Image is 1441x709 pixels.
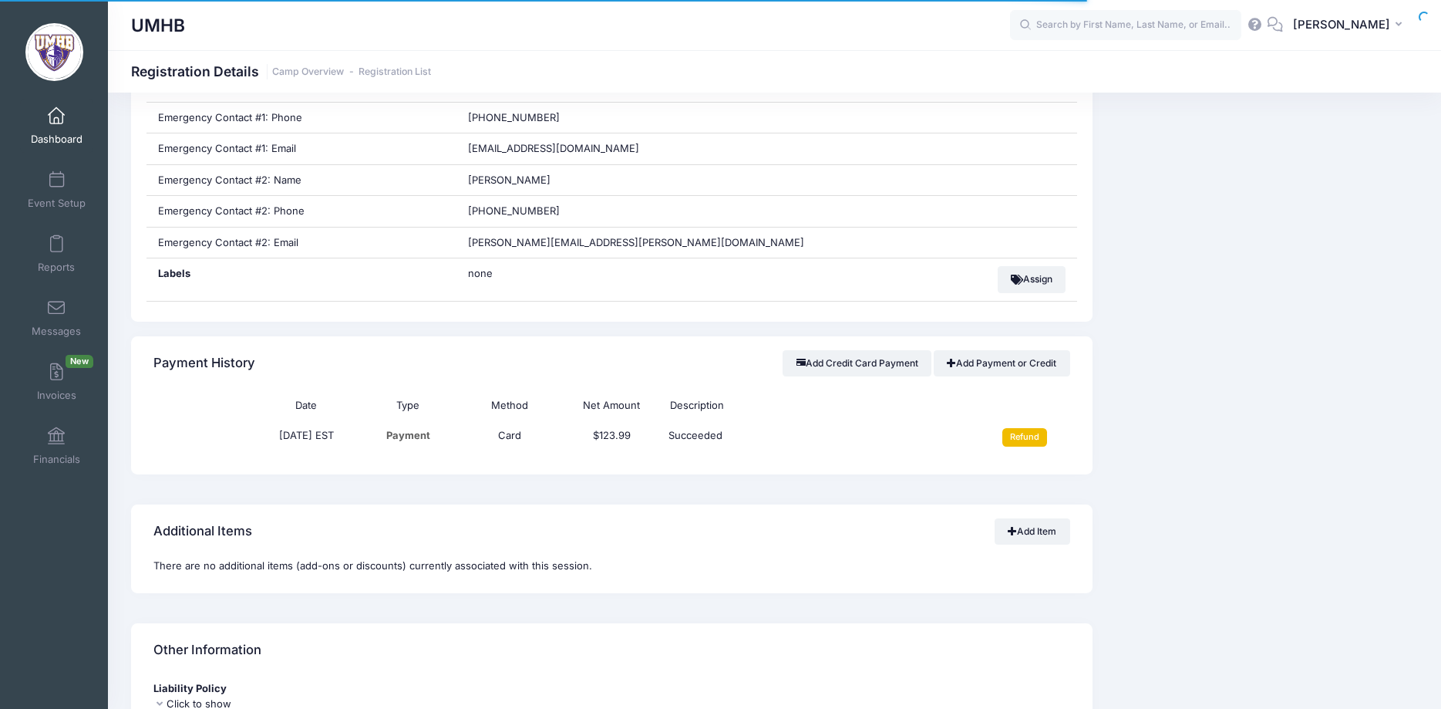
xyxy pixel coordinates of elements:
div: Emergency Contact #1: Phone [146,103,457,133]
a: Add Payment or Credit [934,350,1070,376]
span: Messages [32,325,81,338]
div: Emergency Contact #2: Name [146,165,457,196]
span: Event Setup [28,197,86,210]
h1: UMHB [131,8,185,43]
th: Date [255,390,357,420]
span: Reports [38,261,75,274]
span: Invoices [37,389,76,402]
div: Emergency Contact #2: Email [146,228,457,258]
input: Refund [1002,428,1048,447]
span: New [66,355,93,368]
a: Registration List [359,66,431,78]
a: Financials [20,419,93,473]
th: Net Amount [561,390,662,420]
input: Search by First Name, Last Name, or Email... [1010,10,1241,41]
td: Card [459,420,561,454]
button: Add Credit Card Payment [783,350,931,376]
a: InvoicesNew [20,355,93,409]
td: Succeeded [662,420,968,454]
span: [PHONE_NUMBER] [468,204,560,217]
span: [PERSON_NAME] [1293,16,1390,33]
span: [PERSON_NAME][EMAIL_ADDRESS][PERSON_NAME][DOMAIN_NAME] [468,236,804,248]
div: Liability Policy [153,681,1069,697]
button: [PERSON_NAME] [1283,8,1418,43]
h4: Other Information [153,629,261,673]
a: Messages [20,291,93,345]
button: Assign [998,266,1066,292]
span: Dashboard [31,133,82,146]
div: There are no additional items (add-ons or discounts) currently associated with this session. [131,559,1093,594]
span: none [468,266,661,282]
div: Emergency Contact #1: Email [146,133,457,164]
td: Payment [357,420,459,454]
span: [PHONE_NUMBER] [468,111,560,123]
td: $123.99 [561,420,662,454]
th: Description [662,390,968,420]
div: Labels [146,258,457,300]
h4: Payment History [153,342,255,386]
h1: Registration Details [131,63,431,79]
span: Financials [33,453,80,466]
th: Method [459,390,561,420]
a: Event Setup [20,163,93,217]
img: UMHB [25,23,83,81]
a: Reports [20,227,93,281]
a: Camp Overview [272,66,344,78]
a: Add Item [995,518,1070,545]
td: [DATE] EST [255,420,357,454]
h4: Additional Items [153,509,252,553]
div: Emergency Contact #2: Phone [146,196,457,227]
th: Type [357,390,459,420]
span: [PERSON_NAME] [468,174,550,186]
a: Dashboard [20,99,93,153]
span: [EMAIL_ADDRESS][DOMAIN_NAME] [468,142,639,154]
